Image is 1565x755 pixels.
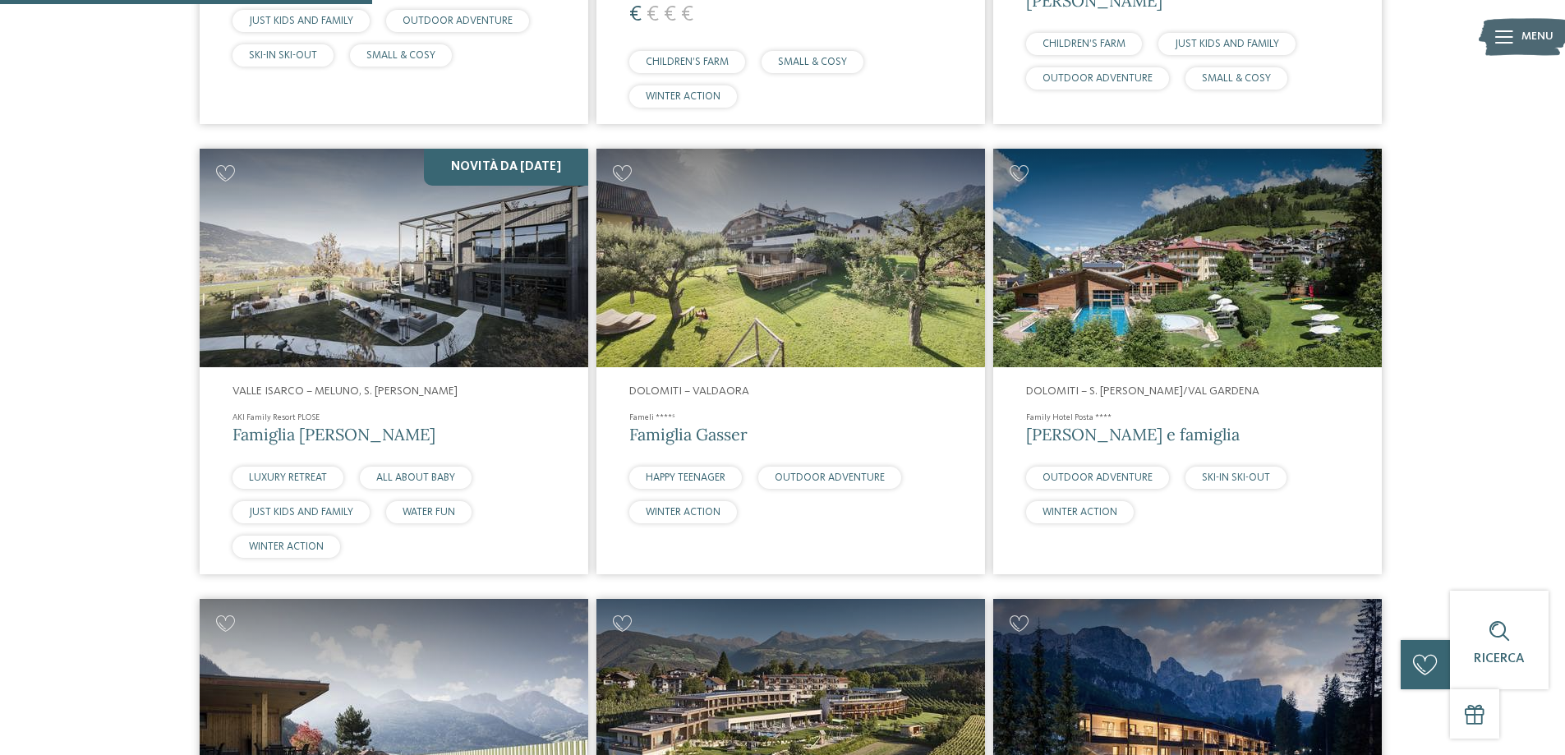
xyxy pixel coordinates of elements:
span: WINTER ACTION [646,507,720,518]
h4: Family Hotel Posta **** [1026,412,1349,423]
span: Dolomiti – Valdaora [629,385,749,397]
a: Cercate un hotel per famiglie? Qui troverete solo i migliori! NOVITÀ da [DATE] Valle Isarco – Mel... [200,149,588,575]
span: HAPPY TEENAGER [646,472,725,483]
span: SKI-IN SKI-OUT [249,50,317,61]
span: CHILDREN’S FARM [646,57,729,67]
span: Famiglia Gasser [629,424,748,444]
h4: AKI Family Resort PLOSE [232,412,555,423]
span: OUTDOOR ADVENTURE [1043,472,1153,483]
span: € [664,4,676,25]
span: JUST KIDS AND FAMILY [249,507,353,518]
span: WINTER ACTION [646,91,720,102]
span: Valle Isarco – Meluno, S. [PERSON_NAME] [232,385,458,397]
span: [PERSON_NAME] e famiglia [1026,424,1240,444]
span: WINTER ACTION [249,541,324,552]
img: Cercate un hotel per famiglie? Qui troverete solo i migliori! [200,149,588,367]
span: SMALL & COSY [1202,73,1271,84]
span: ALL ABOUT BABY [376,472,455,483]
span: OUTDOOR ADVENTURE [1043,73,1153,84]
span: OUTDOOR ADVENTURE [403,16,513,26]
span: OUTDOOR ADVENTURE [775,472,885,483]
img: Cercate un hotel per famiglie? Qui troverete solo i migliori! [993,149,1382,367]
span: LUXURY RETREAT [249,472,327,483]
a: Cercate un hotel per famiglie? Qui troverete solo i migliori! Dolomiti – S. [PERSON_NAME]/Val Gar... [993,149,1382,575]
a: Cercate un hotel per famiglie? Qui troverete solo i migliori! Dolomiti – Valdaora Fameli ****ˢ Fa... [596,149,985,575]
span: € [629,4,642,25]
span: WATER FUN [403,507,455,518]
span: JUST KIDS AND FAMILY [249,16,353,26]
span: SMALL & COSY [778,57,847,67]
img: Cercate un hotel per famiglie? Qui troverete solo i migliori! [596,149,985,367]
span: SMALL & COSY [366,50,435,61]
span: Famiglia [PERSON_NAME] [232,424,435,444]
span: € [681,4,693,25]
span: JUST KIDS AND FAMILY [1175,39,1279,49]
span: € [647,4,659,25]
span: Ricerca [1474,652,1525,665]
span: SKI-IN SKI-OUT [1202,472,1270,483]
span: Dolomiti – S. [PERSON_NAME]/Val Gardena [1026,385,1259,397]
span: CHILDREN’S FARM [1043,39,1125,49]
span: WINTER ACTION [1043,507,1117,518]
